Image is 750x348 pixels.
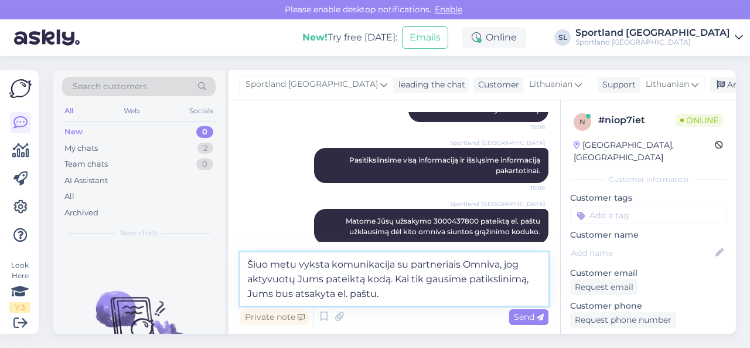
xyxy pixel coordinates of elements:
[64,175,108,187] div: AI Assistant
[570,207,727,224] input: Add a tag
[302,32,328,43] b: New!
[570,192,727,204] p: Customer tags
[501,123,545,131] span: 15:06
[570,229,727,241] p: Customer name
[9,260,30,313] div: Look Here
[450,200,545,208] span: Sportland [GEOGRAPHIC_DATA]
[120,228,158,238] span: New chats
[575,28,743,47] a: Sportland [GEOGRAPHIC_DATA]Sportland [GEOGRAPHIC_DATA]
[240,252,548,306] textarea: Šiuo metu vyksta komunikacija su partneriais Omniva, jog aktyvuotų Jums pateiktą kodą. Kai tik ga...
[473,79,519,91] div: Customer
[575,38,730,47] div: Sportland [GEOGRAPHIC_DATA]
[64,191,74,202] div: All
[598,79,636,91] div: Support
[196,126,213,138] div: 0
[431,4,466,15] span: Enable
[73,80,147,93] span: Search customers
[676,114,723,127] span: Online
[529,78,572,91] span: Lithuanian
[570,333,727,345] p: Visited pages
[574,139,715,164] div: [GEOGRAPHIC_DATA], [GEOGRAPHIC_DATA]
[570,267,727,279] p: Customer email
[9,302,30,313] div: 1 / 3
[394,79,465,91] div: leading the chat
[64,143,98,154] div: My chats
[9,79,32,98] img: Askly Logo
[349,156,542,175] span: Pasitikslinsime visą informaciją ir išsiųsime informaciją pakartotinai.
[462,27,526,48] div: Online
[554,29,571,46] div: SL
[240,309,309,325] div: Private note
[121,103,142,119] div: Web
[514,312,544,322] span: Send
[570,174,727,185] div: Customer information
[187,103,216,119] div: Socials
[450,138,545,147] span: Sportland [GEOGRAPHIC_DATA]
[570,279,638,295] div: Request email
[64,207,98,219] div: Archived
[579,117,585,126] span: n
[570,300,727,312] p: Customer phone
[346,217,542,236] span: Matome Jūsų užsakymo 3000437800 pateiktą el. paštu užklausimą dėl kito omniva siuntos grąžinimo k...
[246,78,378,91] span: Sportland [GEOGRAPHIC_DATA]
[570,312,676,328] div: Request phone number
[646,78,689,91] span: Lithuanian
[575,28,730,38] div: Sportland [GEOGRAPHIC_DATA]
[62,103,76,119] div: All
[64,158,108,170] div: Team chats
[501,184,545,192] span: 15:06
[302,31,397,45] div: Try free [DATE]:
[196,158,213,170] div: 0
[571,246,713,259] input: Add name
[598,113,676,127] div: # niop7iet
[64,126,83,138] div: New
[197,143,213,154] div: 2
[402,26,448,49] button: Emails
